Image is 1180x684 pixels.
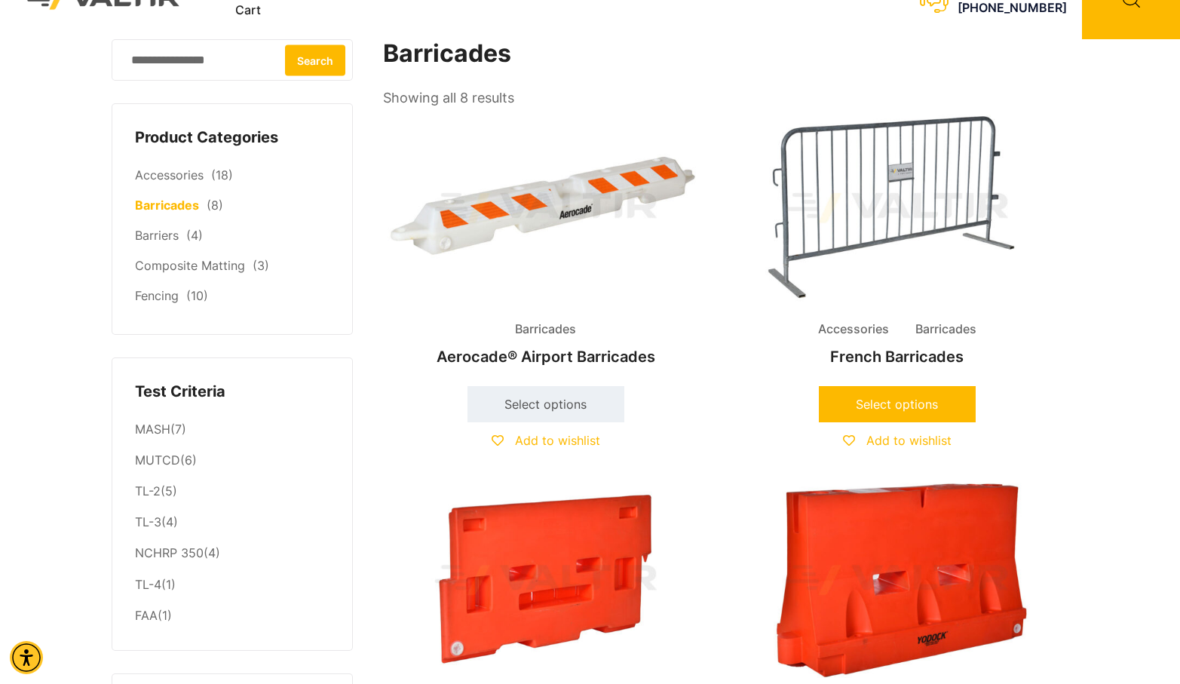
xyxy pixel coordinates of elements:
h4: Test Criteria [135,381,329,403]
a: Add to wishlist [492,433,600,448]
span: (18) [211,167,233,183]
a: Fencing [135,288,179,303]
a: Barricades [135,198,199,213]
a: Composite Matting [135,258,245,273]
a: FAA [135,608,158,623]
span: Add to wishlist [866,433,952,448]
a: Accessories BarricadesFrench Barricades [734,110,1060,373]
img: Barricades [383,110,709,305]
h2: French Barricades [734,340,1060,373]
li: (1) [135,600,329,627]
span: Add to wishlist [515,433,600,448]
h1: Barricades [383,39,1062,69]
a: Add to wishlist [843,433,952,448]
a: TL-4 [135,577,161,592]
li: (6) [135,446,329,477]
a: Select options for “Aerocade® Airport Barricades” [467,386,624,422]
li: (1) [135,569,329,600]
span: (10) [186,288,208,303]
a: TL-3 [135,514,161,529]
img: Barricades [383,483,709,678]
a: TL-2 [135,483,161,498]
span: (4) [186,228,203,243]
button: Search [285,44,345,75]
li: (7) [135,414,329,445]
h4: Product Categories [135,127,329,149]
span: Accessories [807,318,900,341]
li: (5) [135,477,329,508]
span: Barricades [504,318,587,341]
div: Accessibility Menu [10,641,43,674]
span: (3) [253,258,269,273]
a: Barriers [135,228,179,243]
a: Accessories [135,167,204,183]
li: (4) [135,538,329,569]
span: Barricades [904,318,988,341]
h2: Aerocade® Airport Barricades [383,340,709,373]
span: (8) [207,198,223,213]
p: Showing all 8 results [383,85,514,111]
img: Barricades [734,483,1060,678]
a: Select options for “French Barricades” [819,386,976,422]
li: (4) [135,508,329,538]
img: Accessories [734,110,1060,305]
a: NCHRP 350 [135,545,204,560]
a: MASH [135,422,170,437]
a: MUTCD [135,452,180,468]
input: Search for: [112,39,353,81]
a: BarricadesAerocade® Airport Barricades [383,110,709,373]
